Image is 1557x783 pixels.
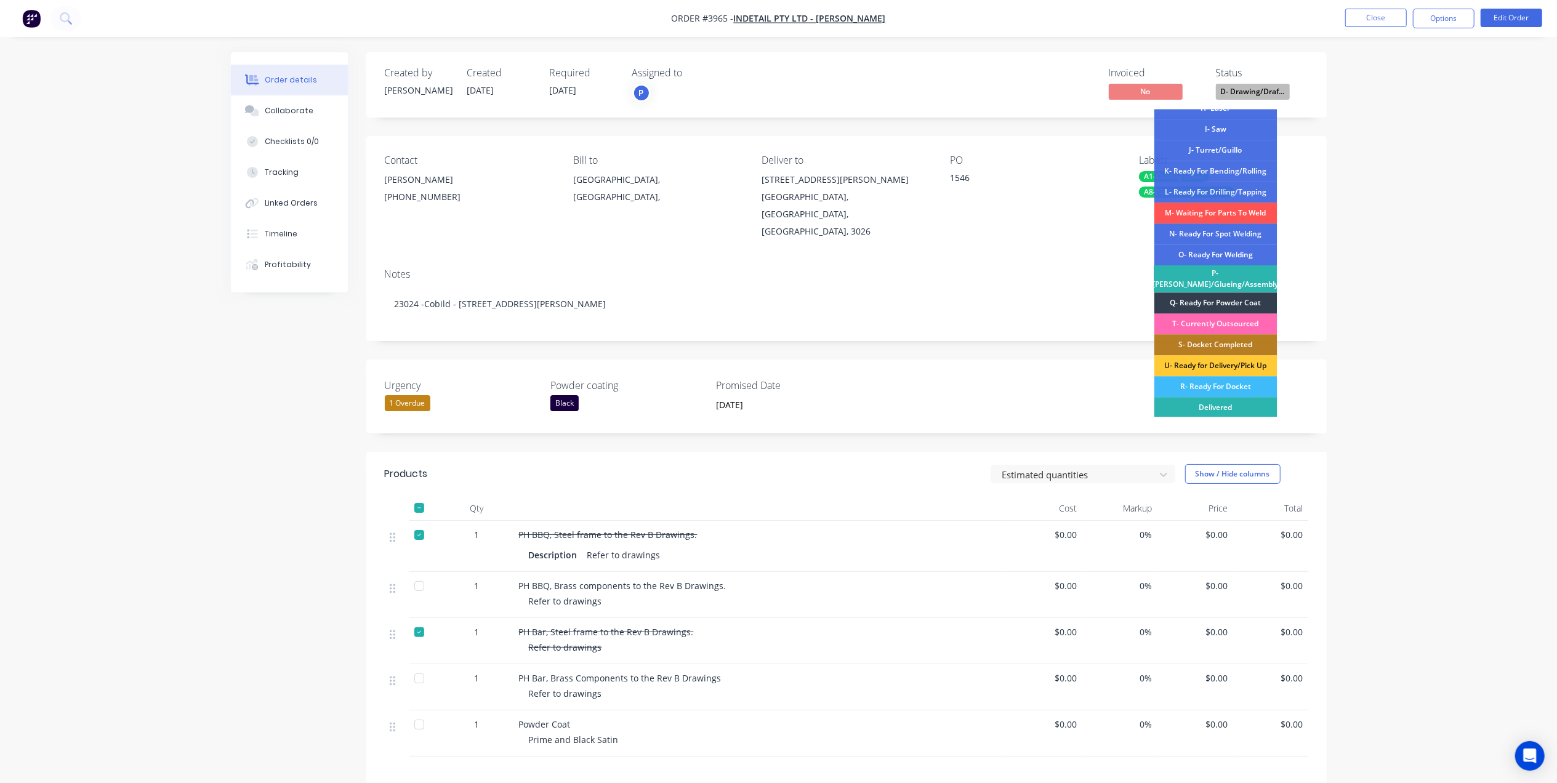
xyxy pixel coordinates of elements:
[550,67,618,79] div: Required
[519,672,722,684] span: PH Bar, Brass Components to the Rev B Drawings
[265,74,317,86] div: Order details
[385,171,553,211] div: [PERSON_NAME][PHONE_NUMBER]
[1154,244,1277,265] div: O- Ready For Welding
[573,171,742,211] div: [GEOGRAPHIC_DATA], [GEOGRAPHIC_DATA],
[632,67,755,79] div: Assigned to
[1162,579,1228,592] span: $0.00
[1237,528,1303,541] span: $0.00
[1162,718,1228,731] span: $0.00
[529,734,619,745] span: Prime and Black Satin
[762,155,930,166] div: Deliver to
[529,546,582,564] div: Description
[1154,140,1277,161] div: J- Turret/Guillo
[385,171,553,188] div: [PERSON_NAME]
[1216,67,1308,79] div: Status
[707,396,861,414] input: Enter date
[1154,119,1277,140] div: I- Saw
[573,155,742,166] div: Bill to
[1154,292,1277,313] div: Q- Ready For Powder Coat
[1216,84,1290,99] span: D- Drawing/Draf...
[385,67,453,79] div: Created by
[550,395,579,411] div: Black
[1481,9,1542,27] button: Edit Order
[1515,741,1545,771] div: Open Intercom Messenger
[385,378,539,393] label: Urgency
[385,467,428,481] div: Products
[519,529,698,540] span: PH BBQ, Steel frame to the Rev B Drawings.
[1237,625,1303,638] span: $0.00
[1012,579,1077,592] span: $0.00
[1139,171,1209,182] div: A1-Cutting (Saw)
[951,171,1104,188] div: 1546
[265,198,318,209] div: Linked Orders
[475,528,480,541] span: 1
[1139,187,1235,198] div: A8-[GEOGRAPHIC_DATA]
[734,13,886,25] a: Indetail Pty Ltd - [PERSON_NAME]
[672,13,734,25] span: Order #3965 -
[1162,625,1228,638] span: $0.00
[1154,265,1277,292] div: P- [PERSON_NAME]/Glueing/Assembly
[1154,376,1277,397] div: R- Ready For Docket
[475,718,480,731] span: 1
[265,136,319,147] div: Checklists 0/0
[385,395,430,411] div: 1 Overdue
[1012,672,1077,685] span: $0.00
[762,188,930,240] div: [GEOGRAPHIC_DATA], [GEOGRAPHIC_DATA], [GEOGRAPHIC_DATA], 3026
[519,580,726,592] span: PH BBQ, Brass components to the Rev B Drawings.
[385,84,453,97] div: [PERSON_NAME]
[231,219,348,249] button: Timeline
[582,546,666,564] div: Refer to drawings
[265,259,311,270] div: Profitability
[1087,579,1153,592] span: 0%
[385,268,1308,280] div: Notes
[951,155,1119,166] div: PO
[1154,182,1277,203] div: L- Ready For Drilling/Tapping
[573,171,742,206] div: [GEOGRAPHIC_DATA], [GEOGRAPHIC_DATA],
[231,126,348,157] button: Checklists 0/0
[1233,496,1308,521] div: Total
[1012,528,1077,541] span: $0.00
[1413,9,1475,28] button: Options
[1237,579,1303,592] span: $0.00
[231,95,348,126] button: Collaborate
[529,595,602,607] span: Refer to drawings
[762,171,930,188] div: [STREET_ADDRESS][PERSON_NAME]
[22,9,41,28] img: Factory
[385,188,553,206] div: [PHONE_NUMBER]
[475,579,480,592] span: 1
[385,285,1308,323] div: 23024 -Cobild - [STREET_ADDRESS][PERSON_NAME]
[1087,672,1153,685] span: 0%
[550,84,577,96] span: [DATE]
[1154,397,1277,418] div: Delivered
[1154,313,1277,334] div: T- Currently Outsourced
[529,688,602,699] span: Refer to drawings
[1087,625,1153,638] span: 0%
[1012,718,1077,731] span: $0.00
[1007,496,1082,521] div: Cost
[475,672,480,685] span: 1
[440,496,514,521] div: Qty
[265,228,297,239] div: Timeline
[1162,672,1228,685] span: $0.00
[1162,528,1228,541] span: $0.00
[632,84,651,102] button: P
[467,67,535,79] div: Created
[1109,67,1201,79] div: Invoiced
[519,718,571,730] span: Powder Coat
[1345,9,1407,27] button: Close
[1012,625,1077,638] span: $0.00
[265,167,299,178] div: Tracking
[1154,161,1277,182] div: K- Ready For Bending/Rolling
[1087,718,1153,731] span: 0%
[529,641,602,653] span: Refer to drawings
[1154,203,1277,223] div: M- Waiting For Parts To Weld
[1237,718,1303,731] span: $0.00
[1082,496,1157,521] div: Markup
[1185,464,1281,484] button: Show / Hide columns
[1216,84,1290,102] button: D- Drawing/Draf...
[467,84,494,96] span: [DATE]
[1154,334,1277,355] div: S- Docket Completed
[1154,223,1277,244] div: N- Ready For Spot Welding
[1087,528,1153,541] span: 0%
